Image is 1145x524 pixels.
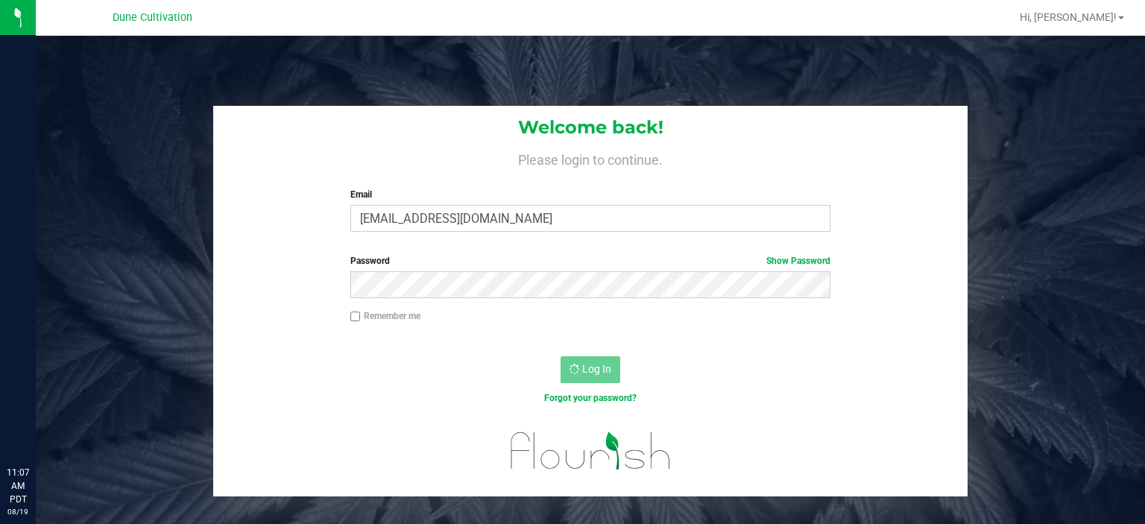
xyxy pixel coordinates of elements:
[350,188,831,201] label: Email
[766,256,830,266] a: Show Password
[544,393,637,403] a: Forgot your password?
[350,256,390,266] span: Password
[582,363,611,375] span: Log In
[7,506,29,517] p: 08/19
[496,420,685,481] img: flourish_logo.svg
[350,312,361,322] input: Remember me
[7,466,29,506] p: 11:07 AM PDT
[561,356,620,383] button: Log In
[1020,11,1117,23] span: Hi, [PERSON_NAME]!
[350,309,420,323] label: Remember me
[113,11,192,24] span: Dune Cultivation
[213,118,968,137] h1: Welcome back!
[213,149,968,167] h4: Please login to continue.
